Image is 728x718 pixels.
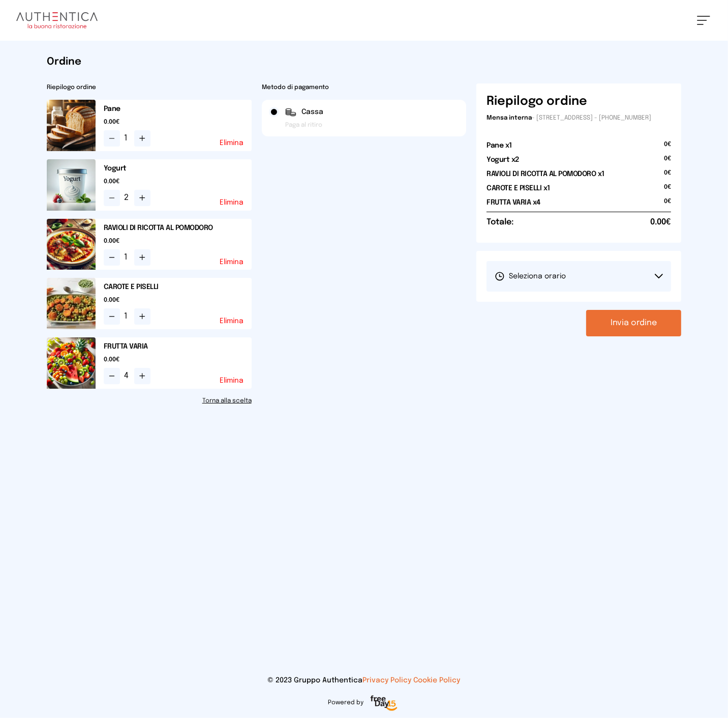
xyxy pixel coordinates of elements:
[414,677,461,684] a: Cookie Policy
[220,199,244,206] button: Elimina
[487,115,532,121] span: Mensa interna
[487,169,604,179] h2: RAVIOLI DI RICOTTA AL POMODORO x1
[16,12,98,28] img: logo.8f33a47.png
[47,337,96,389] img: media
[104,163,252,174] h2: Yogurt
[104,237,252,245] span: 0.00€
[220,139,244,147] button: Elimina
[124,370,130,382] span: 4
[328,699,364,707] span: Powered by
[47,397,252,405] a: Torna alla scelta
[124,251,130,264] span: 1
[104,282,252,292] h2: CAROTE E PISELLI
[301,107,323,117] span: Cassa
[487,261,671,292] button: Seleziona orario
[487,197,540,208] h2: FRUTTA VARIA x4
[487,140,512,151] h2: Pane x1
[47,159,96,211] img: media
[47,100,96,151] img: media
[664,183,671,197] span: 0€
[586,310,681,336] button: Invia ordine
[47,55,681,69] h1: Ordine
[16,675,712,685] p: © 2023 Gruppo Authentica
[104,118,252,126] span: 0.00€
[368,694,400,714] img: logo-freeday.3e08031.png
[104,223,252,233] h2: RAVIOLI DI RICOTTA AL POMODORO
[104,341,252,352] h2: FRUTTA VARIA
[47,219,96,270] img: media
[487,183,550,193] h2: CAROTE E PISELLI x1
[124,132,130,145] span: 1
[363,677,412,684] a: Privacy Policy
[487,155,519,165] h2: Yogurt x2
[47,278,96,329] img: media
[495,271,566,281] span: Seleziona orario
[487,216,513,228] h6: Totale:
[664,197,671,212] span: 0€
[285,121,322,129] span: Paga al ritiro
[220,318,244,325] button: Elimina
[124,192,130,204] span: 2
[664,140,671,155] span: 0€
[650,216,671,228] span: 0.00€
[487,94,587,110] h6: Riepilogo ordine
[104,104,252,114] h2: Pane
[104,356,252,364] span: 0.00€
[124,310,130,323] span: 1
[664,155,671,169] span: 0€
[104,296,252,304] span: 0.00€
[47,83,252,92] h2: Riepilogo ordine
[262,83,467,92] h2: Metodo di pagamento
[664,169,671,183] span: 0€
[220,259,244,266] button: Elimina
[487,114,671,122] p: - [STREET_ADDRESS] - [PHONE_NUMBER]
[220,377,244,384] button: Elimina
[104,178,252,186] span: 0.00€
